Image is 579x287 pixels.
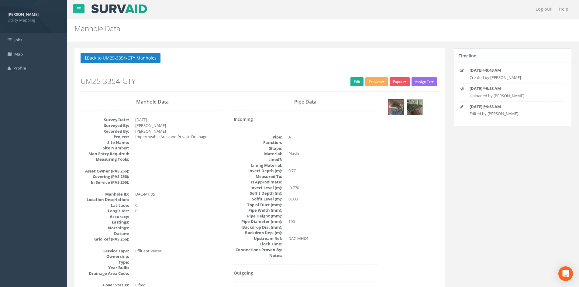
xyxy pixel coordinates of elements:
[81,151,129,157] dt: Man Entry Required:
[288,236,377,241] dd: DAC-MH04
[81,259,129,265] dt: Type:
[234,117,377,121] h4: Incoming
[135,128,224,134] dd: [PERSON_NAME]
[407,100,422,115] img: 97861bb2-e8ae-e296-341e-5c4d3bbf7ce4_4e861459-0323-df1e-7816-34cb3fce257f_thumb.jpg
[13,65,26,71] span: Profile
[486,104,501,109] strong: 9:58 AM
[234,271,377,275] h4: Outgoing
[234,190,282,196] dt: Soffit Depth (m):
[81,219,129,225] dt: Eastings:
[81,214,129,220] dt: Accuracy:
[81,53,160,63] button: Back to UM25-3354-GTY Manholes
[234,219,282,224] dt: Pipe Diameter (mm):
[81,231,129,237] dt: Datum:
[470,67,482,73] strong: [DATE]
[81,117,129,123] dt: Survey Date:
[234,145,282,151] dt: Shape:
[234,196,282,202] dt: Soffit Level (m):
[81,77,439,85] h2: UM25-3354-GTY
[135,248,224,254] dd: Effluent Water
[350,77,364,86] a: Edit
[365,77,388,86] button: Preview
[234,162,282,168] dt: Lining Material:
[470,86,556,91] p: @
[81,225,129,231] dt: Northings:
[234,185,282,191] dt: Invert Level (m):
[234,241,282,247] dt: Clock Time:
[234,207,282,213] dt: Pipe Width (mm):
[234,151,282,157] dt: Material:
[135,117,224,123] dd: [DATE]
[14,37,22,43] span: Jobs
[234,253,282,258] dt: Notes:
[81,271,129,276] dt: Drainage Area Code:
[135,134,224,140] dd: Impermeable Area and Private Drainage
[234,174,282,179] dt: Measured To:
[288,219,377,224] dd: 100
[81,140,129,145] dt: Site Name:
[470,111,556,117] p: Edited by [PERSON_NAME]
[234,99,377,105] h3: Pipe Data
[470,93,556,99] p: Uploaded by [PERSON_NAME]
[81,128,129,134] dt: Recorded By:
[81,208,129,214] dt: Longitude:
[135,191,224,197] dd: DAC-MH05
[470,67,556,73] p: @
[81,265,129,271] dt: Year Built:
[135,208,224,214] dd: 0
[81,145,129,151] dt: Site Number:
[234,157,282,162] dt: Lined?:
[234,202,282,208] dt: Top of Duct (mm):
[81,168,129,174] dt: Asset Owner (PAS 256):
[388,100,404,115] img: 97861bb2-e8ae-e296-341e-5c4d3bbf7ce4_15757953-0f0e-30a5-0f29-e1fd189fad0d_thumb.jpg
[288,151,377,157] dd: Plastic
[412,77,437,86] button: Assign To
[81,197,129,203] dt: Location Description:
[558,266,573,281] div: Open Intercom Messenger
[234,247,282,253] dt: Connections Proven By:
[81,99,224,105] h3: Manhole Data
[234,224,282,230] dt: Backdrop Dia. (mm):
[234,236,282,241] dt: Upstream Ref:
[135,203,224,208] dd: 0
[288,185,377,191] dd: -0.770
[288,196,377,202] dd: 0.000
[470,75,556,80] p: Created by [PERSON_NAME]
[135,123,224,128] dd: [PERSON_NAME]
[234,168,282,174] dt: Invert Depth (m):
[470,104,556,110] p: @
[81,254,129,259] dt: Ownership:
[459,53,476,58] h5: Timeline
[81,123,129,128] dt: Surveyed By:
[81,203,129,208] dt: Latitude:
[288,134,377,140] dd: A
[288,168,377,174] dd: 0.77
[14,51,23,57] span: Map
[81,236,129,242] dt: Grid Ref (PAS 256):
[74,25,487,32] h2: Manhole Data
[8,10,59,23] a: [PERSON_NAME] Utility Mapping
[234,134,282,140] dt: Pipe:
[234,140,282,145] dt: Function:
[81,248,129,254] dt: Service Type:
[81,179,129,185] dt: In Service (PAS 256):
[234,230,282,236] dt: Backdrop Dep. (m):
[81,156,129,162] dt: Measuring Tools:
[234,213,282,219] dt: Pipe Height (mm):
[81,174,129,179] dt: Covering (PAS 256):
[470,104,482,109] strong: [DATE]
[486,86,501,91] strong: 9:58 AM
[234,179,282,185] dt: Is Approximate:
[8,17,59,23] span: Utility Mapping
[470,86,482,91] strong: [DATE]
[81,191,129,197] dt: Manhole ID:
[486,67,501,73] strong: 9:43 AM
[8,12,39,17] strong: [PERSON_NAME]
[390,77,410,86] button: Export
[81,134,129,140] dt: Project:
